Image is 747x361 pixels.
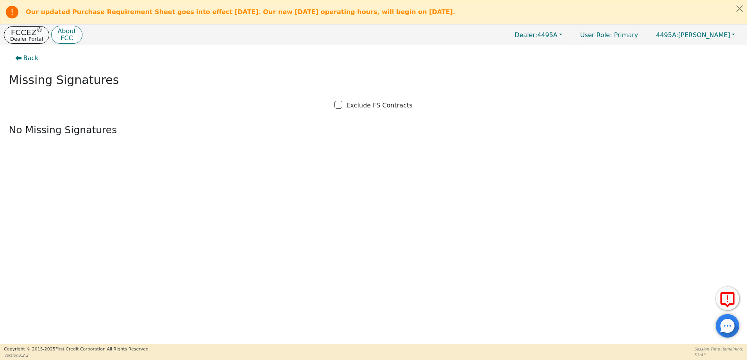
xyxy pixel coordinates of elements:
[9,123,738,138] p: No Missing Signatures
[23,54,39,63] span: Back
[694,352,743,358] p: 53:43
[107,347,150,352] span: All Rights Reserved.
[10,29,43,36] p: FCCEZ
[57,35,76,41] p: FCC
[346,101,412,110] p: Exclude FS Contracts
[572,27,646,43] a: User Role: Primary
[4,26,49,44] button: FCCEZ®Dealer Portal
[572,27,646,43] p: Primary
[694,346,743,352] p: Session Time Remaining:
[733,0,747,16] button: Close alert
[4,346,150,353] p: Copyright © 2015- 2025 First Credit Corporation.
[4,352,150,358] p: Version 3.2.2
[656,31,730,39] span: [PERSON_NAME]
[57,28,76,34] p: About
[9,49,45,67] button: Back
[515,31,558,39] span: 4495A
[716,287,739,310] button: Report Error to FCC
[506,29,570,41] button: Dealer:4495A
[515,31,537,39] span: Dealer:
[656,31,678,39] span: 4495A:
[648,29,743,41] button: 4495A:[PERSON_NAME]
[26,8,455,16] b: Our updated Purchase Requirement Sheet goes into effect [DATE]. Our new [DATE] operating hours, w...
[9,73,738,87] h2: Missing Signatures
[51,26,82,44] button: AboutFCC
[37,27,43,34] sup: ®
[580,31,612,39] span: User Role :
[10,36,43,41] p: Dealer Portal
